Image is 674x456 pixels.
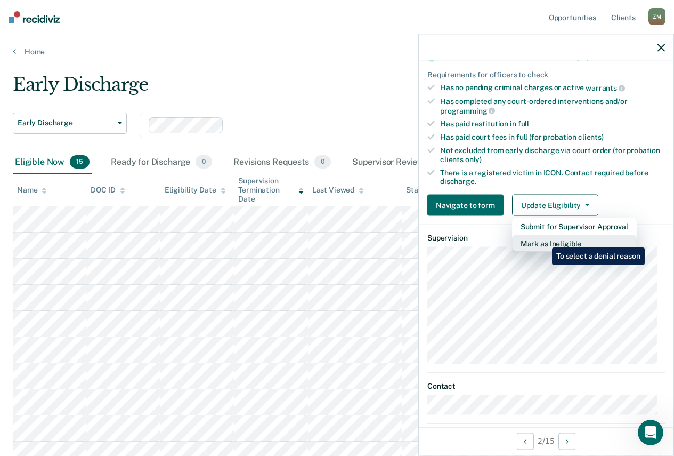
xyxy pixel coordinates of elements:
button: Update Eligibility [512,195,598,216]
a: Home [13,47,661,57]
span: warrants [586,84,625,92]
div: Supervisor Review [350,151,449,174]
span: discharge. [440,177,476,186]
button: Submit for Supervisor Approval [512,218,637,235]
span: Early Discharge [18,118,113,127]
span: full [518,119,529,128]
div: Revisions Requests [231,151,332,174]
div: Requirements for officers to check [427,70,665,79]
span: 0 [196,155,212,169]
div: Name [17,186,47,195]
button: Mark as Ineligible [512,235,637,252]
button: Next Opportunity [558,433,575,450]
img: Recidiviz [9,11,60,23]
div: 2 / 15 [419,427,673,455]
button: Previous Opportunity [517,433,534,450]
div: Has no pending criminal charges or active [440,83,665,93]
div: Has paid restitution in [440,119,665,129]
span: programming [440,106,495,115]
div: Has paid court fees in full (for probation [440,133,665,142]
div: Early Discharge [13,74,620,104]
dt: Supervision [427,234,665,243]
span: clients) [578,133,604,141]
div: Supervision Termination Date [238,177,303,203]
iframe: Intercom live chat [638,420,663,445]
a: Navigate to form link [427,195,508,216]
div: DOC ID [91,186,125,195]
span: only) [465,155,482,163]
div: Has completed any court-ordered interventions and/or [440,97,665,115]
div: Eligible Now [13,151,92,174]
div: Not excluded from early discharge via court order (for probation clients [440,146,665,164]
button: Navigate to form [427,195,504,216]
div: Last Viewed [312,186,364,195]
div: There is a registered victim in ICON. Contact required before [440,168,665,186]
div: Ready for Discharge [109,151,214,174]
div: Status [406,186,429,195]
div: Z M [648,8,665,25]
div: Eligibility Date [165,186,226,195]
span: 0 [314,155,331,169]
dt: Contact [427,381,665,390]
span: 15 [70,155,90,169]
